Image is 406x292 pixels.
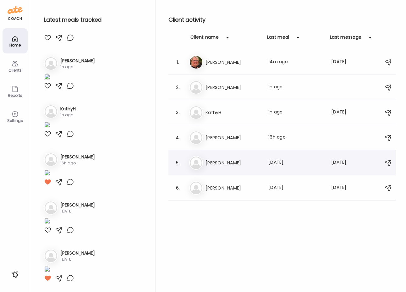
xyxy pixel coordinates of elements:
[268,184,324,192] div: [DATE]
[190,81,202,94] img: bg-avatar-default.svg
[174,159,182,167] div: 5.
[190,157,202,169] img: bg-avatar-default.svg
[60,256,95,262] div: [DATE]
[4,43,26,47] div: Home
[190,182,202,194] img: bg-avatar-default.svg
[44,218,50,226] img: images%2FCVHIpVfqQGSvEEy3eBAt9lLqbdp1%2FAQftaexOejixkgrTLpLO%2FaXAQiLoTlIeRzKKxYfEN_1080
[45,57,57,70] img: bg-avatar-default.svg
[190,56,202,69] img: avatars%2FahVa21GNcOZO3PHXEF6GyZFFpym1
[190,106,202,119] img: bg-avatar-default.svg
[174,109,182,116] div: 3.
[60,208,95,214] div: [DATE]
[60,106,76,112] h3: KathyH
[60,64,95,70] div: 1h ago
[60,202,95,208] h3: [PERSON_NAME]
[206,184,261,192] h3: [PERSON_NAME]
[8,16,22,21] div: coach
[331,184,356,192] div: [DATE]
[60,154,95,160] h3: [PERSON_NAME]
[206,134,261,141] h3: [PERSON_NAME]
[190,34,219,44] div: Client name
[4,68,26,72] div: Clients
[190,131,202,144] img: bg-avatar-default.svg
[331,159,356,167] div: [DATE]
[45,250,57,262] img: bg-avatar-default.svg
[45,105,57,118] img: bg-avatar-default.svg
[4,118,26,123] div: Settings
[268,159,324,167] div: [DATE]
[60,58,95,64] h3: [PERSON_NAME]
[206,109,261,116] h3: KathyH
[206,84,261,91] h3: [PERSON_NAME]
[206,58,261,66] h3: [PERSON_NAME]
[174,84,182,91] div: 2.
[174,134,182,141] div: 4.
[45,201,57,214] img: bg-avatar-default.svg
[4,93,26,97] div: Reports
[174,184,182,192] div: 6.
[44,170,50,178] img: images%2FMmnsg9FMMIdfUg6NitmvFa1XKOJ3%2FPQYJnopWspxt5U9WC3jH%2F6G0zArhFrgDvNJ6VrL1X_1080
[60,112,76,118] div: 1h ago
[330,34,361,44] div: Last message
[44,266,50,274] img: images%2FTWbYycbN6VXame8qbTiqIxs9Hvy2%2Fcyo45gyaliHYvX3l0eA9%2FZRSquqmUk3zqQ64AMIDI_1080
[268,84,324,91] div: 1h ago
[331,58,356,66] div: [DATE]
[44,122,50,130] img: images%2FMTny8fGZ1zOH0uuf6Y6gitpLC3h1%2FXn5y9d3xL3p3SUvMJAgZ%2F35APNMW3SBuIUJOR8QGR_1080
[206,159,261,167] h3: [PERSON_NAME]
[45,153,57,166] img: bg-avatar-default.svg
[268,134,324,141] div: 16h ago
[168,15,396,25] h2: Client activity
[174,58,182,66] div: 1.
[267,34,289,44] div: Last meal
[331,109,356,116] div: [DATE]
[8,5,23,15] img: ate
[268,109,324,116] div: 1h ago
[44,15,145,25] h2: Latest meals tracked
[268,58,324,66] div: 14m ago
[44,74,50,82] img: images%2FZ3DZsm46RFSj8cBEpbhayiVxPSD3%2FT3MplN9rfACh2KBYXfSV%2FcZ2Esn1XUnXEysXyLsGG_1080
[60,160,95,166] div: 16h ago
[60,250,95,256] h3: [PERSON_NAME]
